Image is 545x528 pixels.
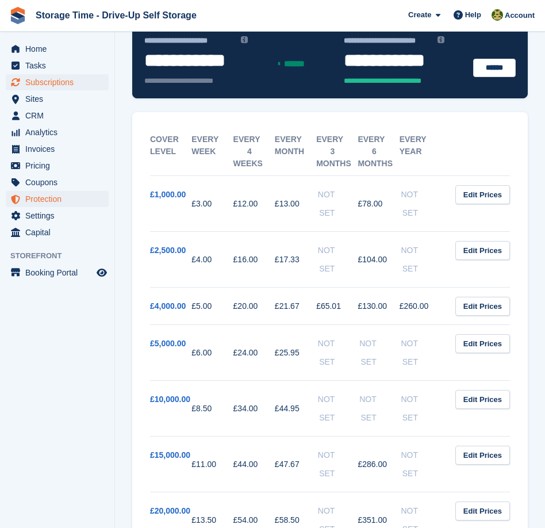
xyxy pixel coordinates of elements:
span: Create [408,9,431,21]
a: menu [6,41,109,57]
td: £24.00 [233,325,275,381]
a: £15,000.00 [150,450,190,460]
span: CRM [25,108,94,124]
a: menu [6,124,109,140]
span: Tasks [25,58,94,74]
a: menu [6,174,109,190]
a: Storage Time - Drive-Up Self Storage [31,6,201,25]
td: £130.00 [358,288,399,325]
a: menu [6,265,109,281]
td: £20.00 [233,288,275,325]
a: Edit Prices [455,390,510,409]
a: menu [6,224,109,240]
a: £2,500.00 [150,246,186,255]
td: £65.01 [316,288,358,325]
a: Preview store [95,266,109,280]
td: Not Set [358,325,399,381]
span: Sites [25,91,94,107]
a: menu [6,141,109,157]
a: Edit Prices [455,185,510,204]
td: £47.67 [275,437,316,492]
span: Coupons [25,174,94,190]
td: £78.00 [358,176,399,232]
td: £6.00 [191,325,233,381]
a: £10,000.00 [150,395,190,404]
th: Every month [275,128,316,176]
td: £12.00 [233,176,275,232]
th: Every 4 weeks [233,128,275,176]
td: Not Set [400,325,441,381]
td: Not Set [316,232,358,288]
a: menu [6,74,109,90]
td: Not Set [316,176,358,232]
td: £11.00 [191,437,233,492]
td: £16.00 [233,232,275,288]
td: Not Set [400,437,441,492]
td: £17.33 [275,232,316,288]
td: £286.00 [358,437,399,492]
span: Subscriptions [25,74,94,90]
span: Invoices [25,141,94,157]
td: Not Set [316,325,358,381]
td: £34.00 [233,381,275,437]
td: £44.00 [233,437,275,492]
a: menu [6,158,109,174]
a: menu [6,58,109,74]
img: icon-info-grey-7440780725fd019a000dd9b08b2336e03edf1995a4989e88bcd33f0948082b44.svg [241,36,248,43]
span: Account [505,10,535,21]
th: Every week [191,128,233,176]
td: £25.95 [275,325,316,381]
th: Every 3 months [316,128,358,176]
span: Pricing [25,158,94,174]
span: Storefront [10,250,114,262]
span: Analytics [25,124,94,140]
a: Edit Prices [455,297,510,316]
a: Edit Prices [455,334,510,353]
span: Capital [25,224,94,240]
a: menu [6,91,109,107]
td: £104.00 [358,232,399,288]
th: Every year [400,128,441,176]
td: Not Set [400,176,441,232]
a: £20,000.00 [150,506,190,515]
td: £3.00 [191,176,233,232]
a: £1,000.00 [150,190,186,199]
span: Home [25,41,94,57]
a: Edit Prices [455,241,510,260]
a: £4,000.00 [150,301,186,311]
td: Not Set [400,381,441,437]
td: £8.50 [191,381,233,437]
td: £5.00 [191,288,233,325]
td: Not Set [400,232,441,288]
td: £44.95 [275,381,316,437]
td: Not Set [358,381,399,437]
th: Every 6 months [358,128,399,176]
a: menu [6,191,109,207]
span: Settings [25,208,94,224]
span: Help [465,9,481,21]
td: £21.67 [275,288,316,325]
a: menu [6,208,109,224]
img: stora-icon-8386f47178a22dfd0bd8f6a31ec36ba5ce8667c1dd55bd0f319d3a0aa187defe.svg [9,7,26,24]
a: Edit Prices [455,446,510,465]
td: £4.00 [191,232,233,288]
img: icon-info-grey-7440780725fd019a000dd9b08b2336e03edf1995a4989e88bcd33f0948082b44.svg [437,36,444,43]
td: £260.00 [400,288,441,325]
a: menu [6,108,109,124]
td: Not Set [316,437,358,492]
a: Edit Prices [455,502,510,521]
th: Cover Level [150,128,191,176]
span: Protection [25,191,94,207]
span: Booking Portal [25,265,94,281]
a: £5,000.00 [150,339,186,348]
img: Zain Sarwar [492,9,503,21]
td: £13.00 [275,176,316,232]
td: Not Set [316,381,358,437]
